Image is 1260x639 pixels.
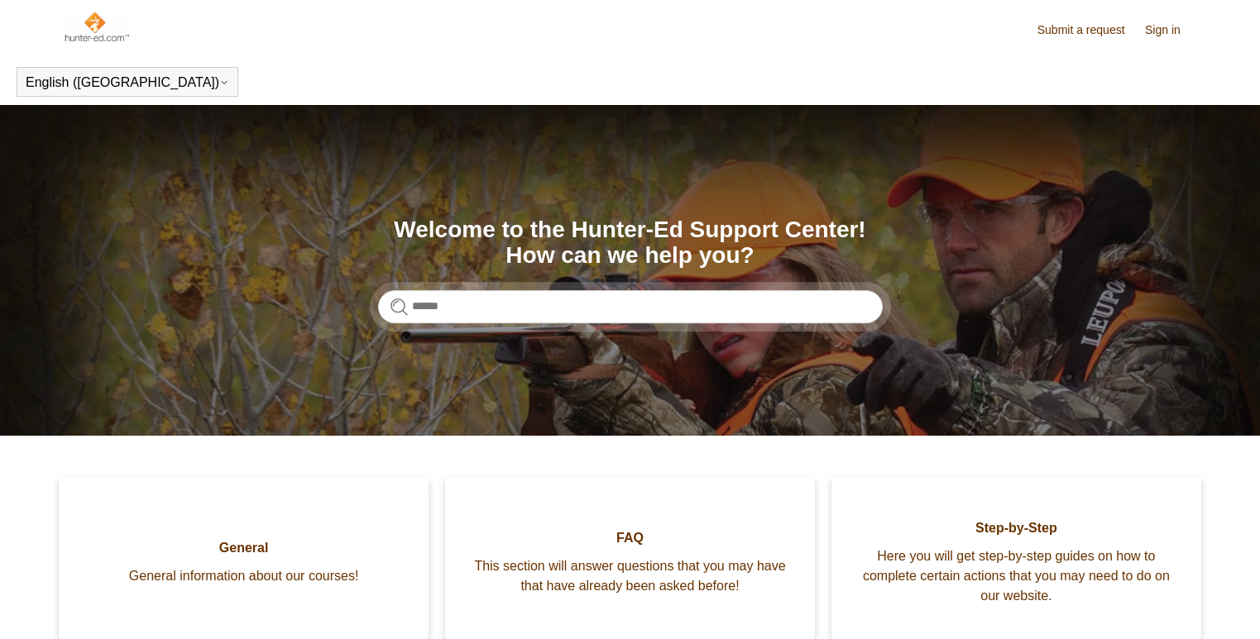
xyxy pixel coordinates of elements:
div: Chat Support [1153,584,1248,627]
a: Sign in [1145,21,1197,39]
a: General General information about our courses! [59,477,429,639]
span: Step-by-Step [856,518,1176,538]
span: General information about our courses! [84,566,404,586]
span: FAQ [470,528,790,548]
img: Hunter-Ed Help Center home page [63,10,130,43]
a: Submit a request [1037,21,1142,39]
a: FAQ This section will answer questions that you may have that have already been asked before! [445,477,815,639]
h1: Welcome to the Hunter-Ed Support Center! How can we help you? [378,217,883,269]
span: Here you will get step-by-step guides on how to complete certain actions that you may need to do ... [856,546,1176,606]
span: General [84,538,404,558]
input: Search [378,290,883,323]
span: This section will answer questions that you may have that have already been asked before! [470,556,790,596]
button: English ([GEOGRAPHIC_DATA]) [26,75,229,90]
a: Step-by-Step Here you will get step-by-step guides on how to complete certain actions that you ma... [831,477,1201,639]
